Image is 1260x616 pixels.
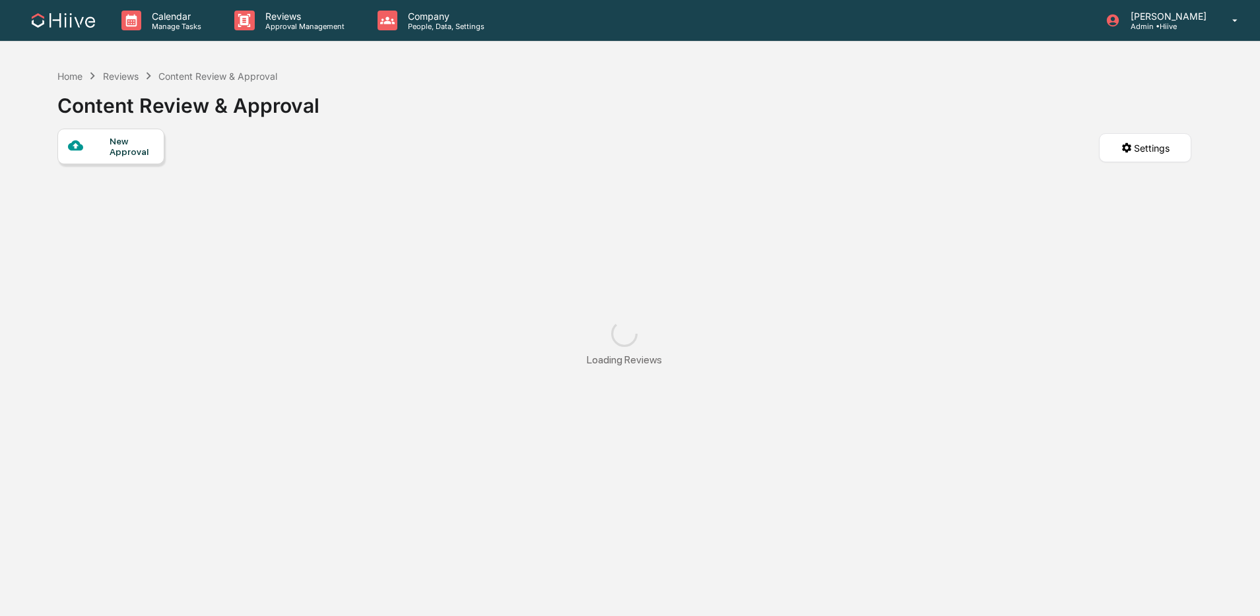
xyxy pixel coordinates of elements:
div: New Approval [110,136,154,157]
p: Manage Tasks [141,22,208,31]
div: Content Review & Approval [158,71,277,82]
p: Reviews [255,11,351,22]
div: Home [57,71,83,82]
div: Reviews [103,71,139,82]
p: Company [397,11,491,22]
img: logo [32,13,95,28]
p: Calendar [141,11,208,22]
p: [PERSON_NAME] [1120,11,1213,22]
p: Admin • Hiive [1120,22,1213,31]
button: Settings [1099,133,1191,162]
div: Content Review & Approval [57,83,319,117]
p: Approval Management [255,22,351,31]
p: People, Data, Settings [397,22,491,31]
div: Loading Reviews [587,354,662,366]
